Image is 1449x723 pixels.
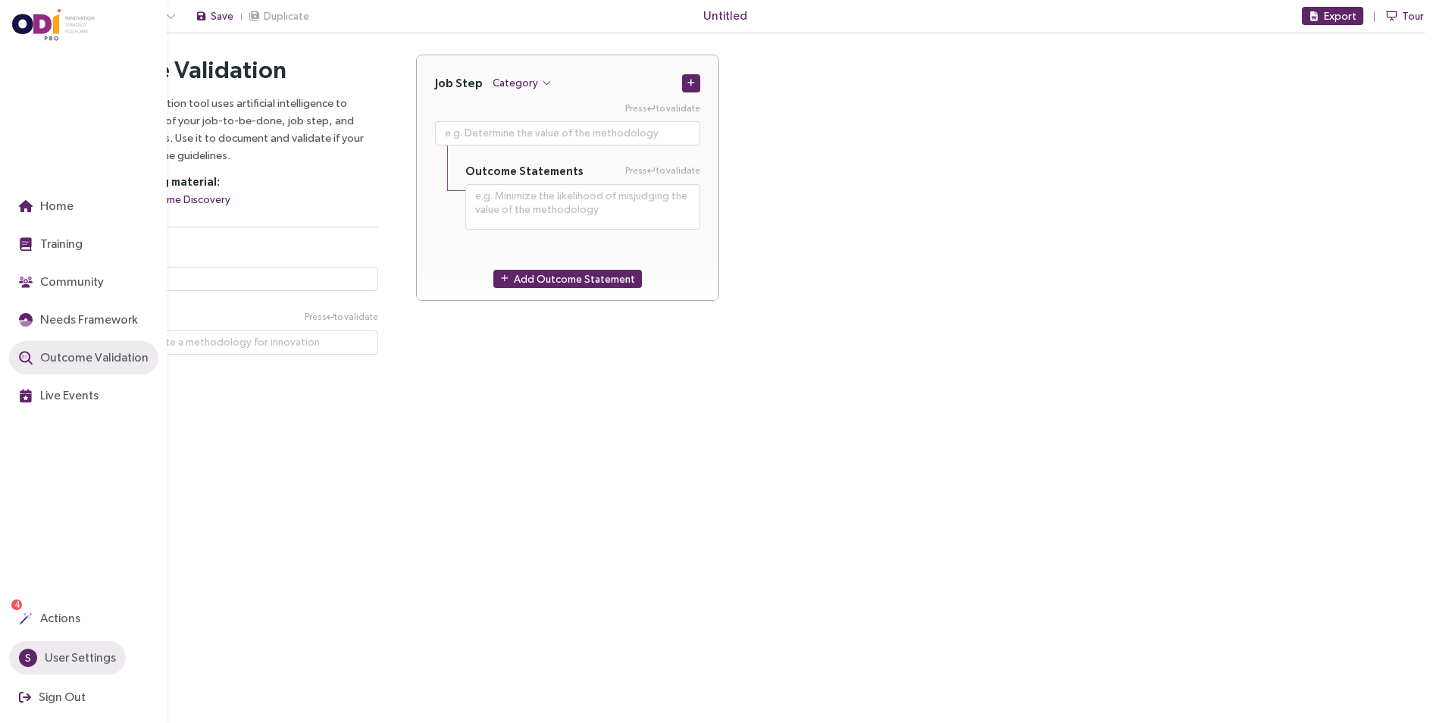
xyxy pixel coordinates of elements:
[36,687,86,706] span: Sign Out
[67,246,378,261] h5: Job Executor
[37,386,99,405] span: Live Events
[67,94,378,164] p: The Outcome Validation tool uses artificial intelligence to gauge the accuracy of your job-to-be-...
[19,237,33,251] img: Training
[14,599,20,610] span: 4
[9,681,95,714] button: Sign Out
[25,649,31,667] span: S
[625,164,700,178] span: Press to validate
[493,270,642,288] button: Add Outcome Statement
[9,265,114,299] button: Community
[1402,8,1424,24] span: Tour
[435,76,483,90] h4: Job Step
[492,74,552,92] button: Category
[1302,7,1363,25] button: Export
[37,348,149,367] span: Outcome Validation
[9,379,108,412] button: Live Events
[9,189,83,223] button: Home
[9,641,126,674] button: SUser Settings
[67,55,378,85] h2: Outcome Validation
[305,310,378,324] span: Press to validate
[19,389,33,402] img: Live Events
[11,599,22,610] sup: 4
[37,609,80,628] span: Actions
[9,602,90,635] button: Actions
[514,271,635,287] span: Add Outcome Statement
[12,9,95,41] img: ODIpro
[703,6,747,25] span: Untitled
[37,234,83,253] span: Training
[1386,7,1425,25] button: Tour
[67,267,378,291] input: e.g. Innovators
[465,164,584,178] h5: Outcome Statements
[37,310,138,329] span: Needs Framework
[42,648,116,667] span: User Settings
[19,351,33,365] img: Outcome Validation
[19,612,33,625] img: Actions
[493,74,538,91] span: Category
[435,121,700,146] textarea: Press Enter to validate
[37,196,74,215] span: Home
[211,8,233,24] span: Save
[1324,8,1357,24] span: Export
[465,184,700,230] textarea: Press Enter to validate
[248,7,310,25] button: Duplicate
[37,272,104,291] span: Community
[195,7,234,25] button: Save
[9,227,92,261] button: Training
[9,341,158,374] button: Outcome Validation
[19,275,33,289] img: Community
[9,303,148,336] button: Needs Framework
[67,330,378,355] textarea: Press Enter to validate
[19,313,33,327] img: JTBD Needs Framework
